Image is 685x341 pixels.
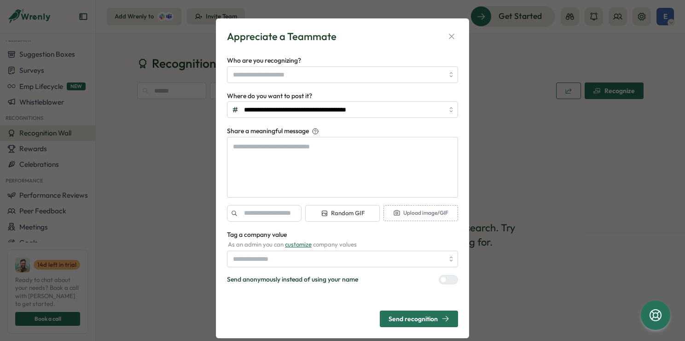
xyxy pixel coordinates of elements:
[227,92,312,100] span: Where do you want to post it?
[227,126,309,136] span: Share a meaningful message
[305,205,380,222] button: Random GIF
[227,56,301,66] label: Who are you recognizing?
[321,209,365,218] span: Random GIF
[380,311,458,327] button: Send recognition
[227,29,337,44] div: Appreciate a Teammate
[227,230,287,240] label: Tag a company value
[389,315,449,323] div: Send recognition
[227,275,358,285] p: Send anonymously instead of using your name
[227,241,458,249] div: As an admin you can company values
[285,241,312,248] a: customize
